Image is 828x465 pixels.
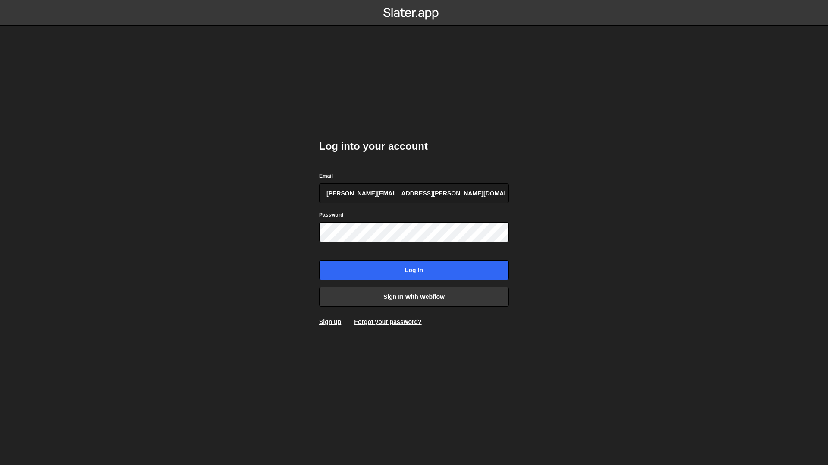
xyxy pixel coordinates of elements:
[319,260,509,280] input: Log in
[319,211,344,219] label: Password
[319,287,509,307] a: Sign in with Webflow
[354,318,421,325] a: Forgot your password?
[319,172,333,180] label: Email
[319,318,341,325] a: Sign up
[319,139,509,153] h2: Log into your account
